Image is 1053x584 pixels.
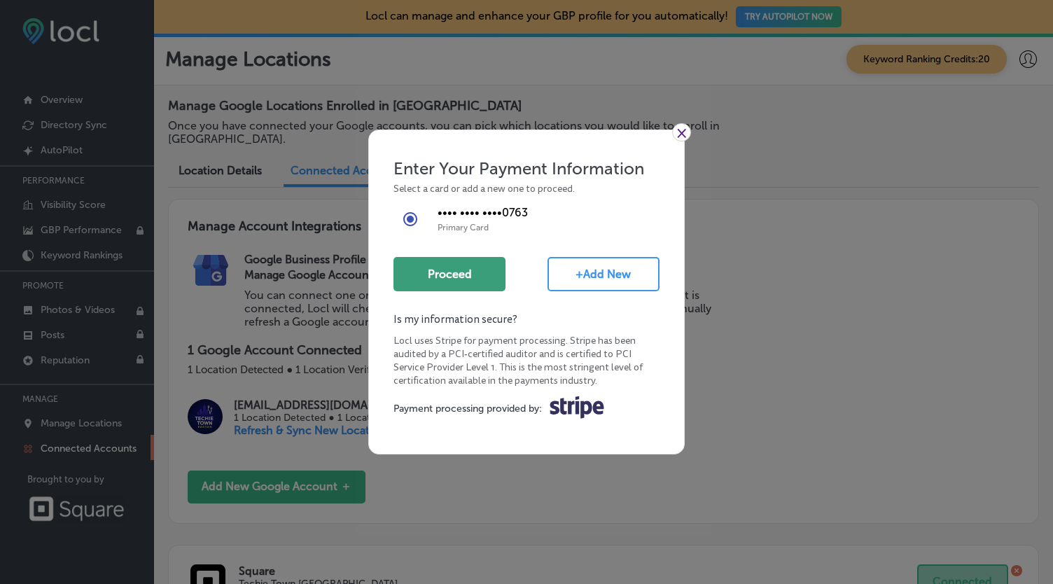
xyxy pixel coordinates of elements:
[438,223,528,232] div: Primary Card
[393,312,659,327] label: Is my information secure?
[393,334,659,387] label: Locl uses Stripe for payment processing. Stripe has been audited by a PCI-certified auditor and i...
[393,182,659,195] div: Select a card or add a new one to proceed.
[438,206,528,219] div: •••• •••• •••• 0763
[393,403,542,415] label: Payment processing provided by:
[393,158,659,179] h1: Enter Your Payment Information
[672,123,691,141] a: ×
[548,257,660,291] button: +Add New
[393,257,505,291] button: Proceed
